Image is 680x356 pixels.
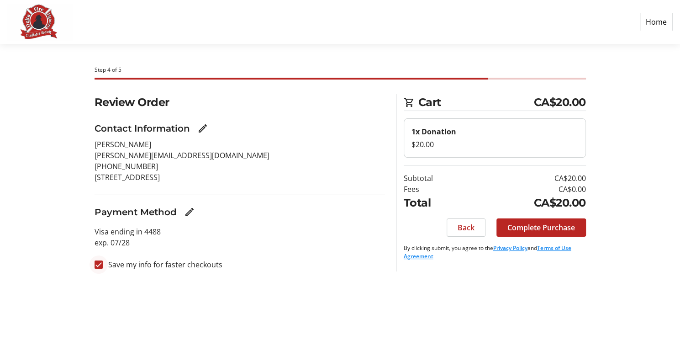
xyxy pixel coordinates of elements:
h3: Contact Information [95,122,190,135]
button: Complete Purchase [496,218,586,237]
span: Back [458,222,474,233]
label: Save my info for faster checkouts [103,259,222,270]
button: Back [447,218,485,237]
td: CA$0.00 [469,184,586,195]
p: [PHONE_NUMBER] [95,161,385,172]
p: Visa ending in 4488 exp. 07/28 [95,226,385,248]
td: CA$20.00 [469,173,586,184]
button: Edit Contact Information [194,119,212,138]
a: Terms of Use Agreement [404,244,571,260]
td: Subtotal [404,173,469,184]
p: By clicking submit, you agree to the and [404,244,586,260]
button: Edit Payment Method [180,203,199,221]
strong: 1x Donation [411,127,456,137]
h3: Payment Method [95,205,177,219]
p: [PERSON_NAME] [95,139,385,150]
p: [STREET_ADDRESS] [95,172,385,183]
a: Home [640,13,673,31]
p: [PERSON_NAME][EMAIL_ADDRESS][DOMAIN_NAME] [95,150,385,161]
img: Delta Firefighters Charitable Society's Logo [7,4,72,40]
td: Fees [404,184,469,195]
div: $20.00 [411,139,578,150]
td: CA$20.00 [469,195,586,211]
span: Cart [418,94,534,111]
span: CA$20.00 [534,94,586,111]
h2: Review Order [95,94,385,111]
span: Complete Purchase [507,222,575,233]
a: Privacy Policy [493,244,527,252]
div: Step 4 of 5 [95,66,586,74]
td: Total [404,195,469,211]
